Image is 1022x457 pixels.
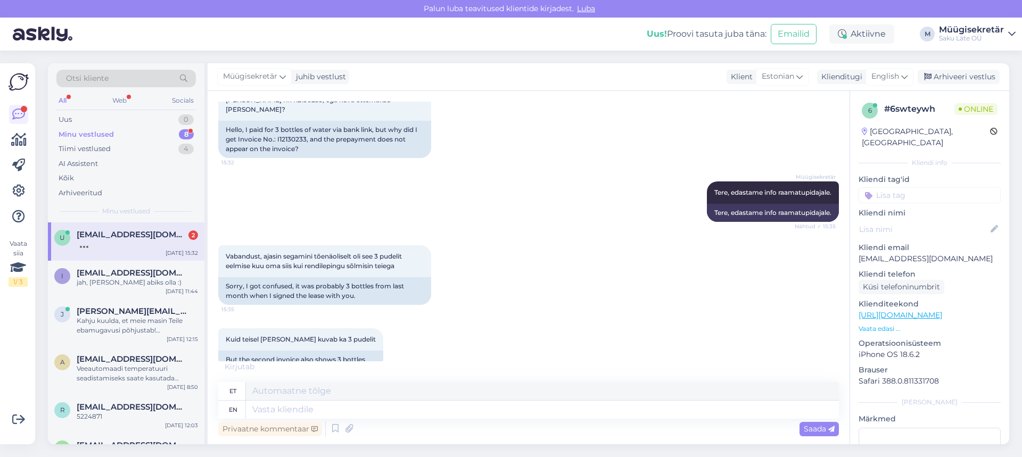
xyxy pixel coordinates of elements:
span: English [871,71,899,82]
input: Lisa nimi [859,223,988,235]
div: Klient [727,71,753,82]
div: Kliendi info [859,158,1001,168]
input: Lisa tag [859,187,1001,203]
span: Estonian [762,71,794,82]
span: a [60,358,65,366]
p: [EMAIL_ADDRESS][DOMAIN_NAME] [859,253,1001,264]
span: i [61,272,63,280]
div: Arhiveeri vestlus [918,70,1000,84]
div: Arhiveeritud [59,188,102,198]
div: Küsi telefoninumbrit [859,280,944,294]
div: All [56,94,69,107]
div: 1 / 3 [9,277,28,287]
span: Otsi kliente [66,73,109,84]
div: Kõik [59,173,74,184]
span: Online [954,103,998,115]
div: Vaata siia [9,239,28,287]
div: # 6swteywh [884,103,954,115]
span: 15:32 [221,159,261,167]
div: en [229,401,237,419]
div: AI Assistent [59,159,98,169]
div: Kirjutab [218,361,839,372]
div: [GEOGRAPHIC_DATA], [GEOGRAPHIC_DATA] [862,126,990,148]
span: 15:35 [221,305,261,313]
p: Kliendi email [859,242,1001,253]
div: Müügisekretär [939,26,1004,34]
a: [URL][DOMAIN_NAME] [859,310,942,320]
span: Saada [804,424,835,434]
p: iPhone OS 18.6.2 [859,349,1001,360]
b: Uus! [647,29,667,39]
div: Veeautomaadi temperatuuri seadistamiseks saate kasutada CoolTouch rakendust. Kui veeautomaat ei j... [77,364,198,383]
div: Tiimi vestlused [59,144,111,154]
span: Müügisekretär [223,71,277,82]
span: j [61,310,64,318]
span: Luba [574,4,598,13]
span: Müügisekretär [796,173,836,181]
img: Askly Logo [9,72,29,92]
div: Kahju kuulda, et meie masin Teile ebamugavusi põhjustab! [GEOGRAPHIC_DATA] on teile sattunud praa... [77,316,198,335]
div: 0 [178,114,194,125]
div: Minu vestlused [59,129,114,140]
div: Saku Läte OÜ [939,34,1004,43]
p: Kliendi tag'id [859,174,1001,185]
span: 6 [868,106,872,114]
div: Privaatne kommentaar [218,422,322,436]
span: . [254,362,256,371]
div: 5224871 [77,412,198,421]
span: Minu vestlused [102,206,150,216]
button: Emailid [771,24,817,44]
div: Tere, edastame info raamatupidajale. [707,204,839,222]
div: 4 [178,144,194,154]
div: Hello, I paid for 3 bottles of water via bank link, but why did I get Invoice No.: I12130233, and... [218,121,431,158]
div: 2 [188,230,198,240]
span: rait.karro@amit.eu [77,402,187,412]
p: Klienditeekond [859,298,1001,310]
div: But the second invoice also shows 3 bottles [218,351,383,369]
span: maari@ekspro.ee [77,441,187,450]
span: r [60,406,65,414]
div: Aktiivne [829,24,894,44]
div: Sorry, I got confused, it was probably 3 bottles from last month when I signed the lease with you. [218,277,431,305]
span: airi@meediagrupi.ee [77,354,187,364]
div: Uus [59,114,72,125]
div: [DATE] 11:44 [166,287,198,295]
span: Kuid teisel [PERSON_NAME] kuvab ka 3 pudelit [226,335,376,343]
span: jana.nosova@perearstikeskus.net [77,306,187,316]
div: [DATE] 8:50 [167,383,198,391]
div: et [229,382,236,400]
div: [DATE] 12:03 [165,421,198,429]
div: 8 [179,129,194,140]
span: Tere, edastame info raamatupidajale. [714,188,831,196]
div: Web [110,94,129,107]
div: juhib vestlust [292,71,346,82]
span: Nähtud ✓ 15:35 [795,222,836,230]
span: U [60,234,65,242]
p: Safari 388.0.811331708 [859,376,1001,387]
p: Märkmed [859,413,1001,425]
span: Umdaursula@gmail.com [77,230,187,239]
div: Klienditugi [817,71,862,82]
div: [PERSON_NAME] [859,397,1001,407]
span: Vabandust, ajasin segamini tõenäoliselt oli see 3 pudelit eelmise kuu oma siis kui rendilepingu s... [226,252,403,270]
p: Kliendi telefon [859,269,1001,280]
p: Kliendi nimi [859,207,1001,219]
p: Brauser [859,364,1001,376]
a: MüügisekretärSaku Läte OÜ [939,26,1016,43]
p: Operatsioonisüsteem [859,338,1001,349]
div: [DATE] 12:15 [167,335,198,343]
p: Vaata edasi ... [859,324,1001,334]
div: [DATE] 15:32 [166,249,198,257]
div: Proovi tasuta juba täna: [647,28,767,40]
div: jah, [PERSON_NAME] abiks olla :) [77,278,198,287]
div: Socials [170,94,196,107]
span: info@tece.ee [77,268,187,278]
div: M [920,27,935,41]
